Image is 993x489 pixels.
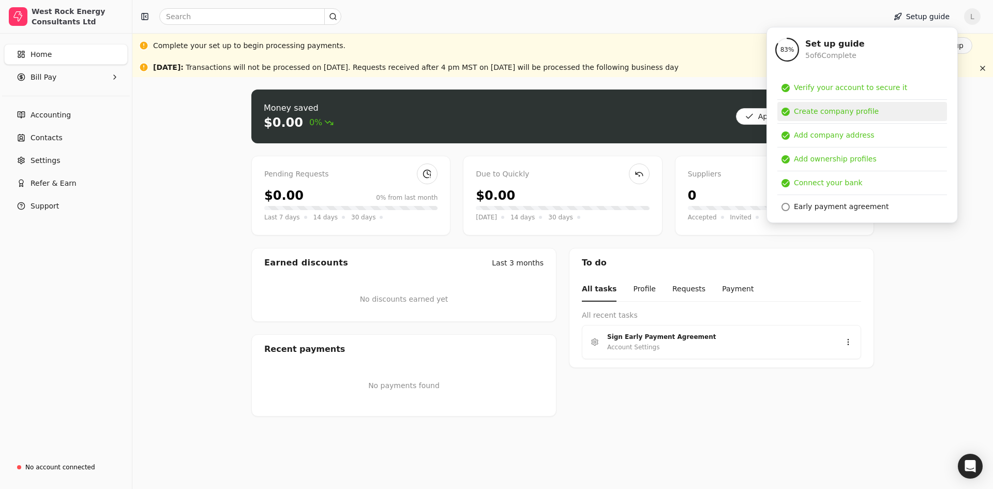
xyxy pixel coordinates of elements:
[476,169,649,180] div: Due to Quickly
[958,454,983,479] div: Open Intercom Messenger
[569,248,874,277] div: To do
[153,63,184,71] span: [DATE] :
[722,277,754,302] button: Payment
[794,201,889,212] div: Early payment agreement
[25,463,95,472] div: No account connected
[688,169,861,180] div: Suppliers
[780,45,794,54] span: 83 %
[153,40,345,51] div: Complete your set up to begin processing payments.
[672,277,705,302] button: Requests
[4,173,128,194] button: Refer & Earn
[805,50,865,61] div: 5 of 6 Complete
[794,177,863,188] div: Connect your bank
[492,258,544,269] div: Last 3 months
[351,212,375,223] span: 30 days
[4,150,128,171] a: Settings
[360,277,448,321] div: No discounts earned yet
[264,102,334,114] div: Money saved
[32,6,123,27] div: West Rock Energy Consultants Ltd
[607,332,827,342] div: Sign Early Payment Agreement
[31,201,59,212] span: Support
[4,44,128,65] a: Home
[794,154,877,165] div: Add ownership profiles
[730,212,751,223] span: Invited
[31,49,52,60] span: Home
[794,82,907,93] div: Verify your account to secure it
[4,67,128,87] button: Bill Pay
[794,130,875,141] div: Add company address
[607,342,659,352] div: Account Settings
[805,38,865,50] div: Set up guide
[4,196,128,216] button: Support
[264,257,348,269] div: Earned discounts
[31,110,71,121] span: Accounting
[31,72,56,83] span: Bill Pay
[264,186,304,205] div: $0.00
[582,310,861,321] div: All recent tasks
[510,212,535,223] span: 14 days
[264,380,544,391] p: No payments found
[4,458,128,477] a: No account connected
[264,212,300,223] span: Last 7 days
[309,116,334,129] span: 0%
[264,114,303,131] div: $0.00
[31,132,63,143] span: Contacts
[476,212,497,223] span: [DATE]
[252,335,556,364] div: Recent payments
[153,62,679,73] div: Transactions will not be processed on [DATE]. Requests received after 4 pm MST on [DATE] will be ...
[794,106,879,117] div: Create company profile
[688,212,717,223] span: Accepted
[688,186,697,205] div: 0
[31,178,77,189] span: Refer & Earn
[159,8,341,25] input: Search
[264,169,438,180] div: Pending Requests
[4,127,128,148] a: Contacts
[313,212,338,223] span: 14 days
[964,8,981,25] button: L
[548,212,573,223] span: 30 days
[4,105,128,125] a: Accounting
[476,186,515,205] div: $0.00
[736,108,814,125] button: Approve bills
[31,155,60,166] span: Settings
[376,193,438,202] div: 0% from last month
[633,277,656,302] button: Profile
[582,277,616,302] button: All tasks
[766,27,958,223] div: Setup guide
[885,8,958,25] button: Setup guide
